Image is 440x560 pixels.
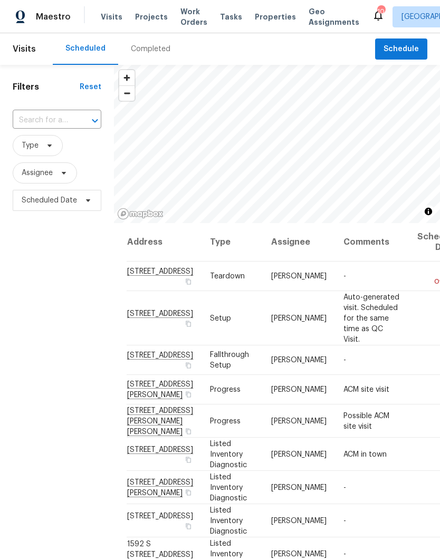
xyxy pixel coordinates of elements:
[127,540,193,558] span: 1592 S [STREET_ADDRESS]
[210,417,241,424] span: Progress
[184,521,193,530] button: Copy Address
[335,223,409,262] th: Comments
[184,455,193,464] button: Copy Address
[375,38,427,60] button: Schedule
[210,314,231,322] span: Setup
[210,473,247,501] span: Listed Inventory Diagnostic
[119,70,135,85] button: Zoom in
[210,351,249,369] span: Fallthrough Setup
[271,517,327,524] span: [PERSON_NAME]
[127,223,202,262] th: Address
[117,208,164,220] a: Mapbox homepage
[210,386,241,393] span: Progress
[343,356,346,364] span: -
[210,273,245,280] span: Teardown
[255,12,296,22] span: Properties
[80,82,101,92] div: Reset
[88,113,102,128] button: Open
[13,82,80,92] h1: Filters
[13,112,72,129] input: Search for an address...
[343,273,346,280] span: -
[180,6,207,27] span: Work Orders
[13,37,36,61] span: Visits
[309,6,359,27] span: Geo Assignments
[343,450,387,458] span: ACM in town
[271,450,327,458] span: [PERSON_NAME]
[343,484,346,491] span: -
[343,412,389,430] span: Possible ACM site visit
[22,195,77,206] span: Scheduled Date
[271,273,327,280] span: [PERSON_NAME]
[65,43,106,54] div: Scheduled
[184,487,193,497] button: Copy Address
[384,43,419,56] span: Schedule
[184,361,193,370] button: Copy Address
[184,318,193,328] button: Copy Address
[271,550,327,557] span: [PERSON_NAME]
[101,12,122,22] span: Visits
[422,205,435,218] button: Toggle attribution
[271,417,327,424] span: [PERSON_NAME]
[135,12,168,22] span: Projects
[271,484,327,491] span: [PERSON_NAME]
[210,506,247,535] span: Listed Inventory Diagnostic
[343,386,389,393] span: ACM site visit
[343,550,346,557] span: -
[271,314,327,322] span: [PERSON_NAME]
[343,517,346,524] span: -
[377,6,385,17] div: 10
[343,293,399,343] span: Auto-generated visit. Scheduled for the same time as QC Visit.
[425,206,432,217] span: Toggle attribution
[210,440,247,468] span: Listed Inventory Diagnostic
[36,12,71,22] span: Maestro
[184,390,193,399] button: Copy Address
[184,426,193,436] button: Copy Address
[131,44,170,54] div: Completed
[271,356,327,364] span: [PERSON_NAME]
[127,512,193,519] span: [STREET_ADDRESS]
[22,168,53,178] span: Assignee
[271,386,327,393] span: [PERSON_NAME]
[184,277,193,286] button: Copy Address
[119,85,135,101] button: Zoom out
[202,223,263,262] th: Type
[220,13,242,21] span: Tasks
[22,140,39,151] span: Type
[119,86,135,101] span: Zoom out
[263,223,335,262] th: Assignee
